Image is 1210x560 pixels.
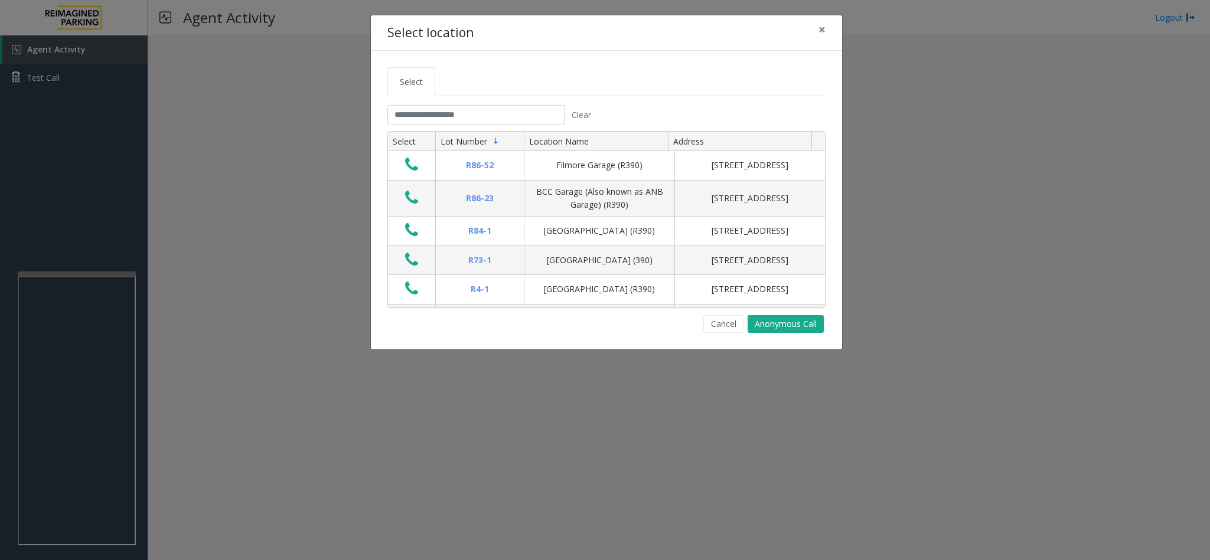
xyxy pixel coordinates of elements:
[441,136,487,147] span: Lot Number
[673,136,704,147] span: Address
[443,254,517,267] div: R73-1
[387,67,826,96] ul: Tabs
[388,132,825,307] div: Data table
[443,224,517,237] div: R84-1
[682,283,818,296] div: [STREET_ADDRESS]
[491,136,501,146] span: Sortable
[529,136,589,147] span: Location Name
[443,192,517,205] div: R86-23
[703,315,744,333] button: Cancel
[531,254,667,267] div: [GEOGRAPHIC_DATA] (390)
[388,132,435,152] th: Select
[531,283,667,296] div: [GEOGRAPHIC_DATA] (R390)
[682,192,818,205] div: [STREET_ADDRESS]
[565,105,598,125] button: Clear
[682,224,818,237] div: [STREET_ADDRESS]
[443,159,517,172] div: R86-52
[748,315,824,333] button: Anonymous Call
[531,159,667,172] div: Filmore Garage (R390)
[400,76,423,87] span: Select
[531,224,667,237] div: [GEOGRAPHIC_DATA] (R390)
[682,254,818,267] div: [STREET_ADDRESS]
[443,283,517,296] div: R4-1
[531,185,667,212] div: BCC Garage (Also known as ANB Garage) (R390)
[682,159,818,172] div: [STREET_ADDRESS]
[387,24,474,42] h4: Select location
[818,21,826,38] span: ×
[810,15,834,44] button: Close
